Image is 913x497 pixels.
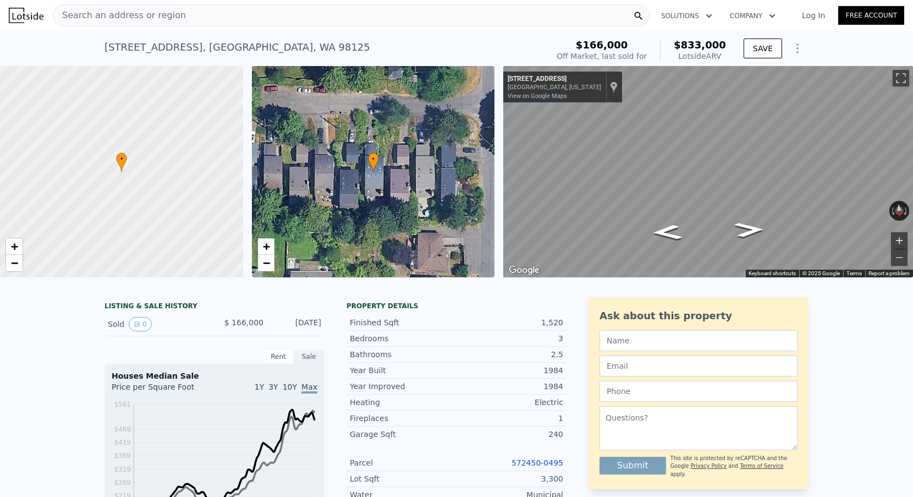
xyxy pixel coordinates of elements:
[114,401,131,408] tspan: $561
[258,255,274,271] a: Zoom out
[610,81,618,93] a: Show location on map
[670,455,798,478] div: This site is protected by reCAPTCHA and the Google and apply.
[114,425,131,433] tspan: $469
[744,39,782,58] button: SAVE
[263,349,294,364] div: Rent
[116,152,127,172] div: •
[457,365,563,376] div: 1984
[457,397,563,408] div: Electric
[350,365,457,376] div: Year Built
[350,349,457,360] div: Bathrooms
[599,356,798,376] input: Email
[350,429,457,440] div: Garage Sqft
[283,383,297,391] span: 10Y
[262,239,269,253] span: +
[652,6,721,26] button: Solutions
[787,37,809,59] button: Show Options
[749,270,796,277] button: Keyboard shortcuts
[508,92,567,100] a: View on Google Maps
[258,238,274,255] a: Zoom in
[114,452,131,460] tspan: $369
[114,466,131,473] tspan: $319
[691,463,727,469] a: Privacy Policy
[294,349,324,364] div: Sale
[368,152,379,172] div: •
[506,263,542,277] a: Open this area in Google Maps (opens a new window)
[599,330,798,351] input: Name
[368,154,379,164] span: •
[722,219,777,241] path: Go West, NE 113th St
[11,239,18,253] span: +
[350,413,457,424] div: Fireplaces
[893,70,909,86] button: Toggle fullscreen view
[457,317,563,328] div: 1,520
[891,232,908,249] button: Zoom in
[108,317,206,331] div: Sold
[350,381,457,392] div: Year Improved
[904,201,910,221] button: Rotate clockwise
[508,84,601,91] div: [GEOGRAPHIC_DATA], [US_STATE]
[721,6,784,26] button: Company
[457,349,563,360] div: 2.5
[53,9,186,22] span: Search an address or region
[557,51,647,62] div: Off Market, last sold for
[268,383,278,391] span: 3Y
[112,370,317,381] div: Houses Median Sale
[599,381,798,402] input: Phone
[9,8,43,23] img: Lotside
[838,6,904,25] a: Free Account
[674,39,726,51] span: $833,000
[350,317,457,328] div: Finished Sqft
[112,381,215,399] div: Price per Square Foot
[674,51,726,62] div: Lotside ARV
[503,66,913,277] div: Street View
[891,249,908,266] button: Zoom out
[6,238,23,255] a: Zoom in
[457,413,563,424] div: 1
[639,221,695,244] path: Go East, NE 113th St
[129,317,152,331] button: View historical data
[599,308,798,324] div: Ask about this property
[11,256,18,270] span: −
[350,473,457,484] div: Lot Sqft
[789,10,838,21] a: Log In
[105,302,324,313] div: LISTING & SALE HISTORY
[512,458,563,467] a: 572450-0495
[114,479,131,487] tspan: $269
[868,270,910,276] a: Report a problem
[350,397,457,408] div: Heating
[889,201,895,221] button: Rotate counterclockwise
[116,154,127,164] span: •
[6,255,23,271] a: Zoom out
[262,256,269,270] span: −
[224,318,263,327] span: $ 166,000
[576,39,628,51] span: $166,000
[350,333,457,344] div: Bedrooms
[114,439,131,446] tspan: $419
[346,302,566,310] div: Property details
[802,270,840,276] span: © 2025 Google
[740,463,783,469] a: Terms of Service
[457,429,563,440] div: 240
[255,383,264,391] span: 1Y
[457,333,563,344] div: 3
[301,383,317,394] span: Max
[105,40,370,55] div: [STREET_ADDRESS] , [GEOGRAPHIC_DATA] , WA 98125
[846,270,862,276] a: Terms (opens in new tab)
[272,317,321,331] div: [DATE]
[457,473,563,484] div: 3,300
[599,457,666,474] button: Submit
[508,75,601,84] div: [STREET_ADDRESS]
[506,263,542,277] img: Google
[350,457,457,468] div: Parcel
[894,200,905,221] button: Reset the view
[503,66,913,277] div: Map
[457,381,563,392] div: 1984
